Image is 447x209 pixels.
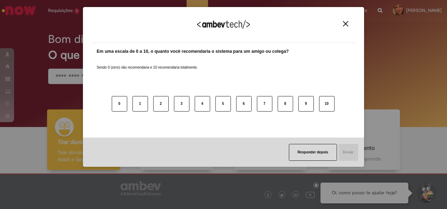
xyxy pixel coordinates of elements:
[174,96,189,112] button: 3
[97,48,289,55] label: Em uma escala de 0 a 10, o quanto você recomendaria o sistema para um amigo ou colega?
[289,144,337,161] button: Responder depois
[257,96,272,112] button: 7
[97,57,198,70] label: Sendo 0 (zero) não recomendaria e 10 recomendaria totalmente.
[153,96,169,112] button: 2
[112,96,127,112] button: 0
[132,96,148,112] button: 1
[298,96,314,112] button: 9
[197,20,250,29] img: Logo Ambevtech
[319,96,335,112] button: 10
[278,96,293,112] button: 8
[341,21,350,27] button: Close
[236,96,252,112] button: 6
[215,96,231,112] button: 5
[195,96,210,112] button: 4
[343,21,348,26] img: Close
